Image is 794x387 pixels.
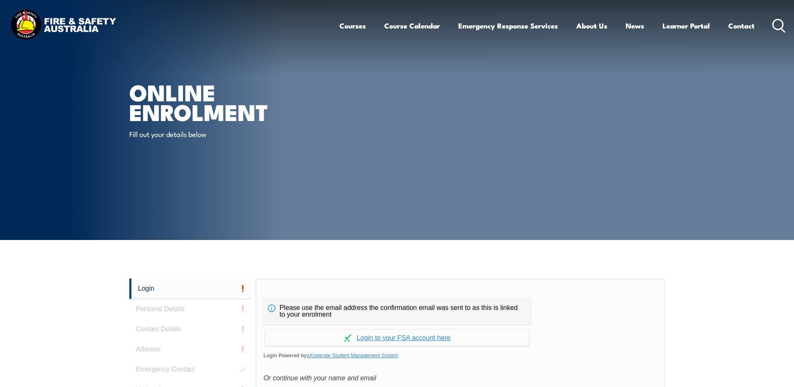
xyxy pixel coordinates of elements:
[307,353,398,359] a: aXcelerate Student Management System
[576,15,607,37] a: About Us
[129,82,336,121] h1: Online Enrolment
[263,372,657,384] div: Or continue with your name and email
[384,15,440,37] a: Course Calendar
[263,298,531,325] div: Please use the email address the confirmation email was sent to as this is linked to your enrolment
[458,15,558,37] a: Emergency Response Services
[626,15,644,37] a: News
[728,15,755,37] a: Contact
[344,334,352,342] img: Log in withaxcelerate
[129,129,282,139] p: Fill out your details below
[663,15,710,37] a: Learner Portal
[339,15,366,37] a: Courses
[263,349,657,362] span: Login Powered by
[129,279,252,299] a: Login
